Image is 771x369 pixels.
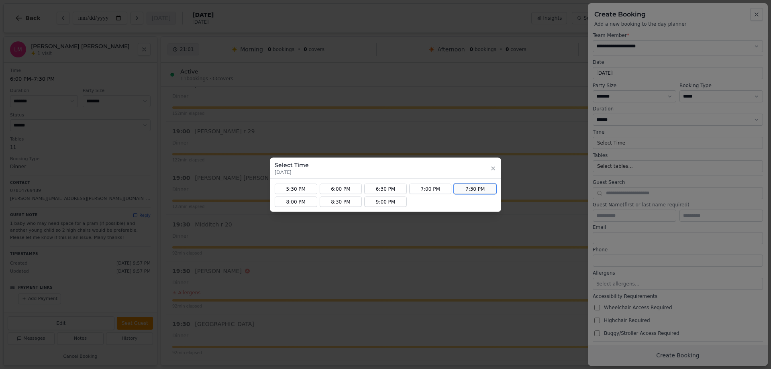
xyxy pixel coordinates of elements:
[364,196,407,207] button: 9:00 PM
[364,183,407,194] button: 6:30 PM
[275,196,317,207] button: 8:00 PM
[409,183,452,194] button: 7:00 PM
[275,183,317,194] button: 5:30 PM
[275,169,309,175] p: [DATE]
[275,161,309,169] h3: Select Time
[320,183,362,194] button: 6:00 PM
[320,196,362,207] button: 8:30 PM
[454,183,496,194] button: 7:30 PM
